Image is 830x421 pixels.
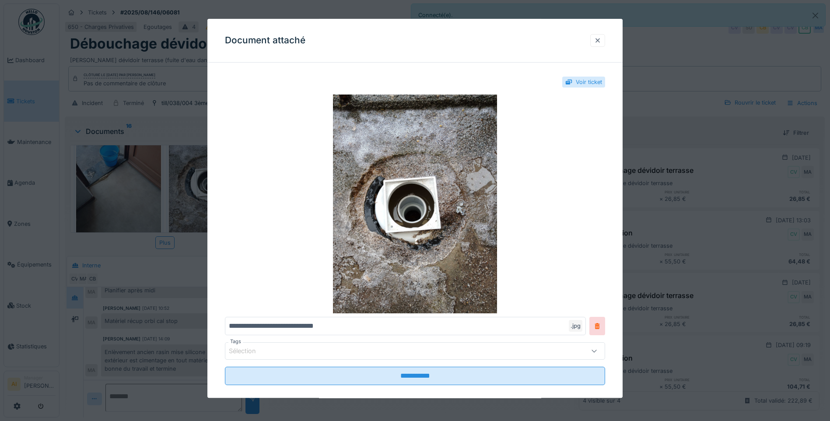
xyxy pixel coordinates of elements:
img: cab86824-7650-49c0-b2e5-cc1ca4ffa0a6-17538641105434972554043353710002.jpg [225,95,605,313]
div: Sélection [229,347,268,356]
div: .jpg [569,320,582,332]
div: Voir ticket [576,78,602,86]
h3: Document attaché [225,35,305,46]
label: Tags [228,338,243,345]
